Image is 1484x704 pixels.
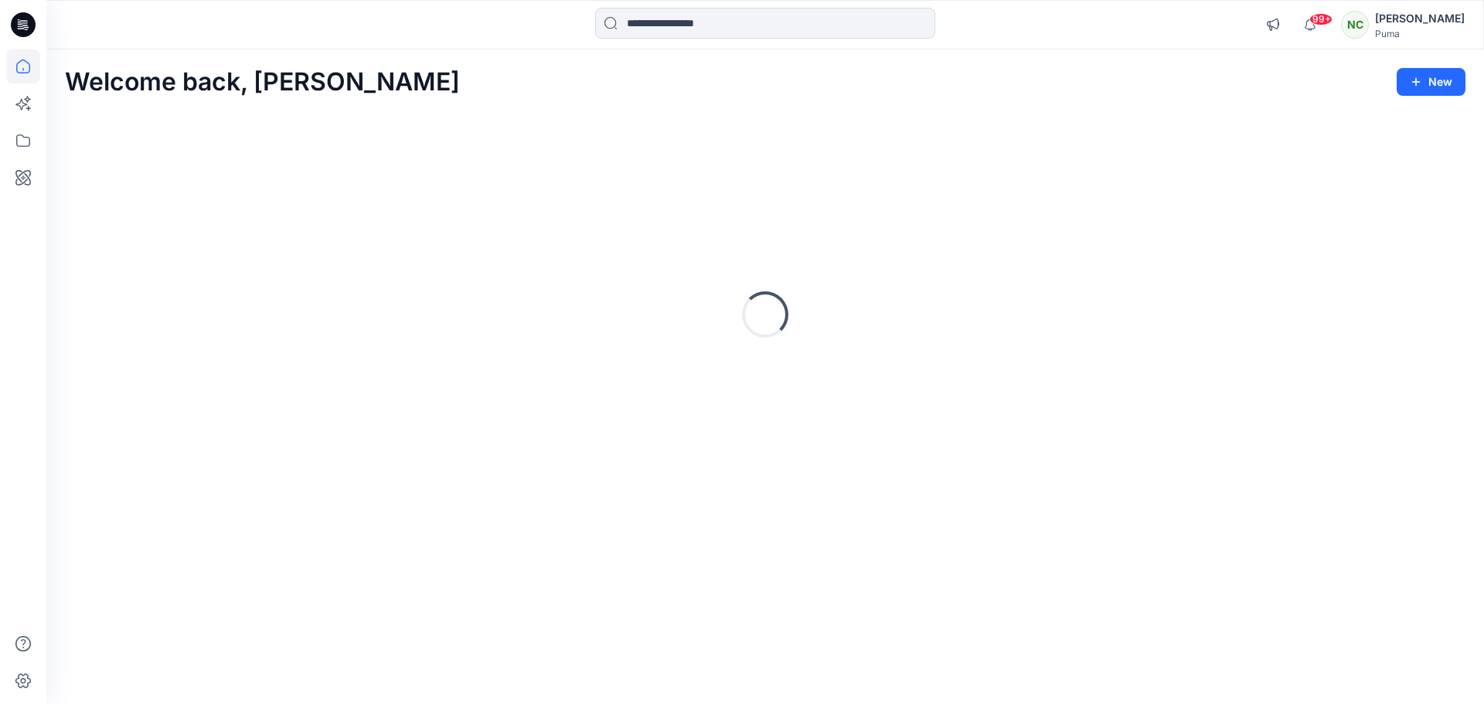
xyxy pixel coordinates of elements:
[1309,13,1333,26] span: 99+
[65,68,460,97] h2: Welcome back, [PERSON_NAME]
[1341,11,1369,39] div: NC
[1375,28,1465,39] div: Puma
[1375,9,1465,28] div: [PERSON_NAME]
[1397,68,1465,96] button: New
